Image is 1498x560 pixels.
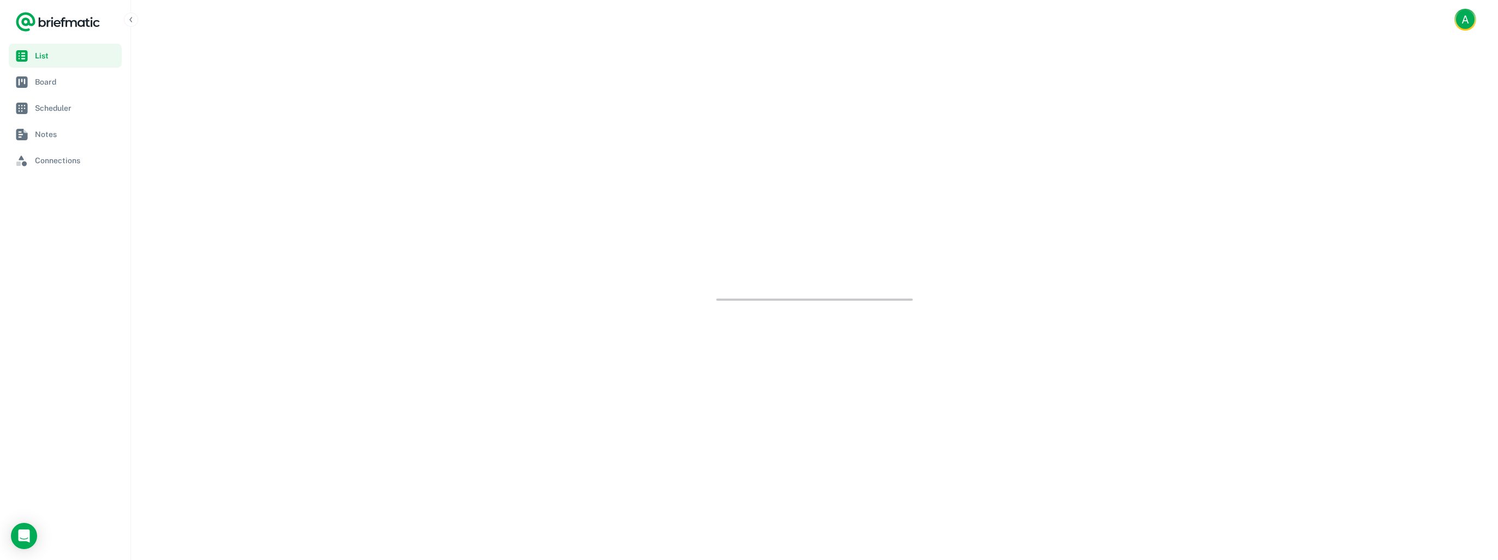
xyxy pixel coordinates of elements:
div: Load Chat [11,523,37,549]
span: Connections [35,154,117,166]
span: Scheduler [35,102,117,114]
a: Board [9,70,122,94]
span: List [35,50,117,62]
button: Account button [1454,9,1476,31]
div: A [1456,10,1475,29]
a: Scheduler [9,96,122,120]
a: Connections [9,148,122,172]
a: Notes [9,122,122,146]
a: List [9,44,122,68]
span: Board [35,76,117,88]
a: Logo [15,11,100,33]
span: Notes [35,128,117,140]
